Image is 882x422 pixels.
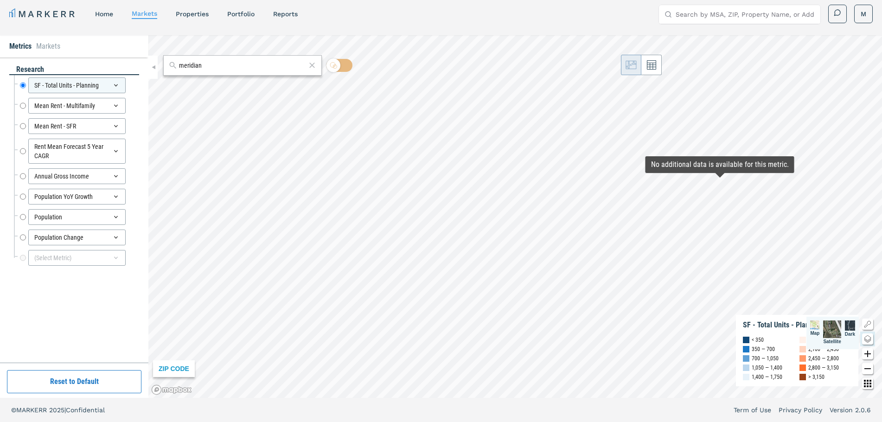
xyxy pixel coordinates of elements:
[28,189,126,205] div: Population YoY Growth
[11,406,16,414] span: ©
[651,160,789,169] div: Map Tooltip Content
[823,320,841,338] img: View
[28,118,126,134] div: Mean Rent - SFR
[28,139,126,164] div: Rent Mean Forecast 5 Year CAGR
[66,406,105,414] span: Confidential
[9,41,32,52] li: Metrics
[132,10,157,17] a: markets
[752,372,782,382] div: 1,400 — 1,750
[153,360,195,377] div: ZIP CODE
[28,168,126,184] div: Annual Gross Income
[273,10,298,18] a: reports
[28,250,126,266] div: (Select Metric)
[810,320,819,345] div: Map
[95,10,113,18] a: home
[862,319,873,330] button: Show/Hide Legend Map Button
[743,320,822,330] div: SF - Total Units - Planning
[861,9,866,19] span: M
[179,61,306,70] input: Search by MSA or ZIP Code
[752,345,775,354] div: 350 — 700
[862,378,873,389] button: Other options map button
[176,10,209,18] a: properties
[9,64,139,75] div: research
[151,384,192,395] a: Mapbox logo
[810,320,819,330] img: View
[676,5,815,24] input: Search by MSA, ZIP, Property Name, or Address
[823,320,841,345] div: Satellite
[734,405,771,415] a: Term of Use
[28,77,126,93] div: SF - Total Units - Planning
[752,354,779,363] div: 700 — 1,050
[28,209,126,225] div: Population
[36,41,60,52] li: Markets
[752,363,782,372] div: 1,050 — 1,400
[862,333,873,345] button: Change style map button
[845,320,855,345] div: Dark
[148,35,882,398] canvas: Map
[808,354,839,363] div: 2,450 — 2,800
[28,230,126,245] div: Population Change
[845,320,855,331] img: View
[227,10,255,18] a: Portfolio
[862,348,873,359] button: Zoom in map button
[752,335,764,345] div: < 350
[808,372,824,382] div: > 3,150
[28,98,126,114] div: Mean Rent - Multifamily
[854,5,873,23] button: M
[9,7,77,20] a: MARKERR
[862,363,873,374] button: Zoom out map button
[830,405,871,415] a: Version 2.0.6
[779,405,822,415] a: Privacy Policy
[7,370,141,393] button: Reset to Default
[49,406,66,414] span: 2025 |
[16,406,49,414] span: MARKERR
[808,363,839,372] div: 2,800 — 3,150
